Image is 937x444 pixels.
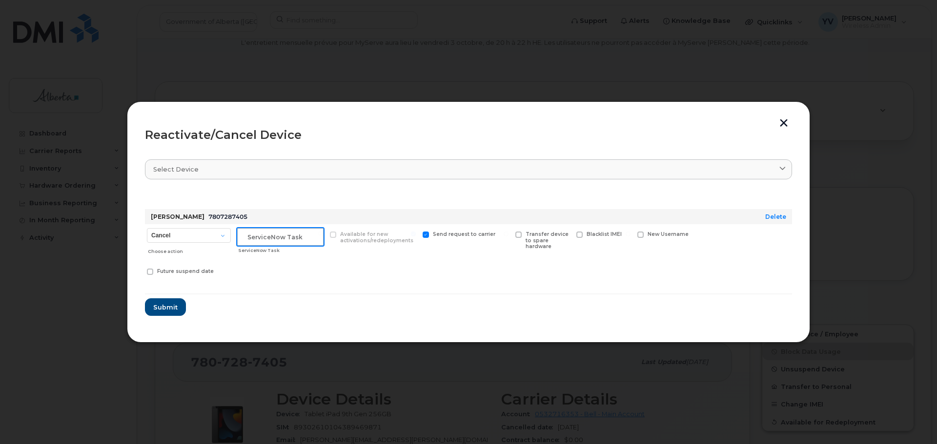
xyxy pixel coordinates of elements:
[765,213,786,220] a: Delete
[145,298,186,316] button: Submit
[565,232,570,236] input: Blacklist IMEI
[208,213,247,220] span: 7807287405
[153,303,178,312] span: Submit
[151,213,204,220] strong: [PERSON_NAME]
[153,165,199,174] span: Select device
[148,244,231,255] div: Choose action
[237,228,324,246] input: ServiceNow Task
[526,231,569,250] span: Transfer device to spare hardware
[504,232,509,236] input: Transfer device to spare hardware
[157,268,214,274] span: Future suspend date
[411,232,416,236] input: Send request to carrier
[145,129,792,141] div: Reactivate/Cancel Device
[145,159,792,179] a: Select device
[433,231,495,237] span: Send request to carrier
[626,232,631,236] input: New Username
[587,231,622,237] span: Blacklist IMEI
[318,232,323,236] input: Available for new activations/redeployments
[238,247,324,254] div: ServiceNow Task
[648,231,689,237] span: New Username
[340,231,413,244] span: Available for new activations/redeployments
